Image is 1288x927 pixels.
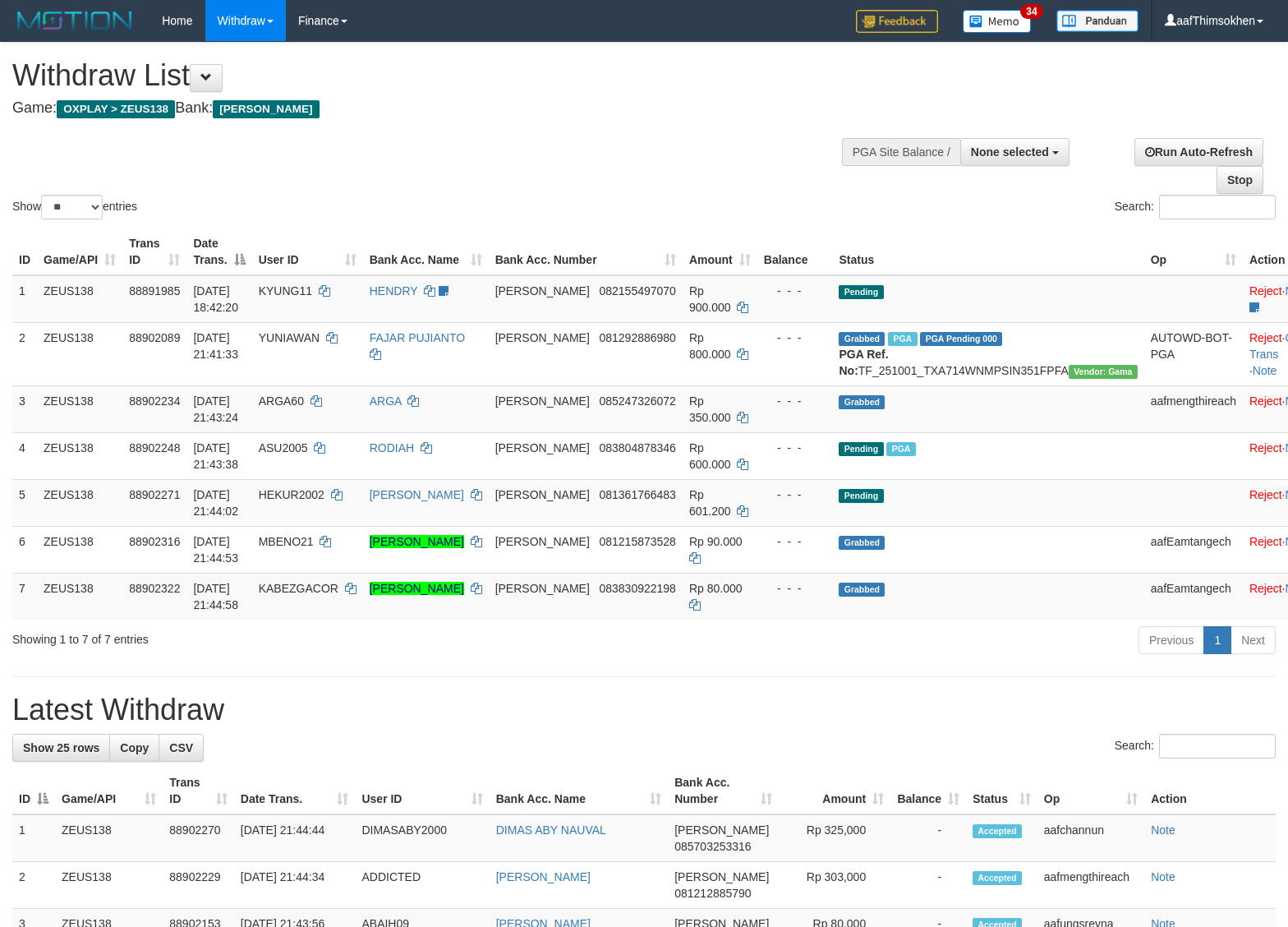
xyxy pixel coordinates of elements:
[495,331,590,344] span: [PERSON_NAME]
[109,734,159,762] a: Copy
[1056,10,1138,32] img: panduan.png
[37,479,122,526] td: ZEUS138
[12,734,110,762] a: Show 25 rows
[832,322,1143,385] td: TF_251001_TXA714WNMPSIN351FPFA
[129,394,180,408] span: 88902234
[839,536,885,550] span: Grabbed
[966,768,1037,814] th: Status: activate to sort column ascending
[599,582,675,595] span: Copy 083830922198 to clipboard
[37,573,122,620] td: ZEUS138
[12,814,55,862] td: 1
[370,331,465,344] a: FAJAR PUJIANTO
[259,331,320,344] span: YUNIAWAN
[1230,626,1276,654] a: Next
[163,768,233,814] th: Trans ID: activate to sort column ascending
[193,488,238,518] span: [DATE] 21:44:02
[12,432,37,479] td: 4
[122,228,186,275] th: Trans ID: activate to sort column ascending
[1249,582,1282,595] a: Reject
[1249,394,1282,408] a: Reject
[37,385,122,432] td: ZEUS138
[839,332,885,346] span: Grabbed
[842,138,960,166] div: PGA Site Balance /
[370,488,464,501] a: [PERSON_NAME]
[12,479,37,526] td: 5
[193,441,238,471] span: [DATE] 21:43:38
[259,535,314,548] span: MBENO21
[1144,385,1243,432] td: aafmengthireach
[1249,331,1282,344] a: Reject
[1134,138,1263,166] a: Run Auto-Refresh
[213,100,319,118] span: [PERSON_NAME]
[689,331,731,361] span: Rp 800.000
[259,441,308,454] span: ASU2005
[839,489,883,503] span: Pending
[1203,626,1231,654] a: 1
[1138,626,1204,654] a: Previous
[355,814,489,862] td: DIMASABY2000
[129,441,180,454] span: 88902248
[55,768,163,814] th: Game/API: activate to sort column ascending
[973,871,1022,885] span: Accepted
[37,228,122,275] th: Game/API: activate to sort column ascending
[668,768,779,814] th: Bank Acc. Number: activate to sort column ascending
[55,862,163,909] td: ZEUS138
[12,8,137,33] img: MOTION_logo.png
[363,228,489,275] th: Bank Acc. Name: activate to sort column ascending
[169,741,193,754] span: CSV
[674,870,769,883] span: [PERSON_NAME]
[599,488,675,501] span: Copy 081361766483 to clipboard
[259,582,338,595] span: KABEZGACOR
[259,284,312,297] span: KYUNG11
[193,535,238,565] span: [DATE] 21:44:53
[495,535,590,548] span: [PERSON_NAME]
[23,741,99,754] span: Show 25 rows
[129,488,180,501] span: 88902271
[674,840,751,853] span: Copy 085703253316 to clipboard
[129,535,180,548] span: 88902316
[12,768,55,814] th: ID: activate to sort column descending
[1115,195,1276,219] label: Search:
[186,228,251,275] th: Date Trans.: activate to sort column descending
[764,487,826,503] div: - - -
[764,440,826,456] div: - - -
[674,823,769,837] span: [PERSON_NAME]
[12,275,37,323] td: 1
[234,768,356,814] th: Date Trans.: activate to sort column ascending
[370,284,418,297] a: HENDRY
[495,441,590,454] span: [PERSON_NAME]
[1144,228,1243,275] th: Op: activate to sort column ascending
[973,824,1022,838] span: Accepted
[41,195,103,219] select: Showentries
[1249,441,1282,454] a: Reject
[489,228,683,275] th: Bank Acc. Number: activate to sort column ascending
[163,862,233,909] td: 88902229
[495,582,590,595] span: [PERSON_NAME]
[12,100,842,117] h4: Game: Bank:
[370,441,414,454] a: RODIAH
[12,195,137,219] label: Show entries
[689,582,743,595] span: Rp 80.000
[1037,814,1144,862] td: aafchannun
[1144,526,1243,573] td: aafEamtangech
[259,394,304,408] span: ARGA60
[163,814,233,862] td: 88902270
[779,814,890,862] td: Rp 325,000
[599,284,675,297] span: Copy 082155497070 to clipboard
[888,332,917,346] span: Marked by aafchomsokheang
[12,862,55,909] td: 2
[1069,365,1138,379] span: Vendor URL: https://trx31.1velocity.biz
[495,488,590,501] span: [PERSON_NAME]
[234,814,356,862] td: [DATE] 21:44:44
[193,582,238,611] span: [DATE] 21:44:58
[764,533,826,550] div: - - -
[886,442,915,456] span: Marked by aafchomsokheang
[856,10,938,33] img: Feedback.jpg
[193,331,238,361] span: [DATE] 21:41:33
[12,322,37,385] td: 2
[259,488,324,501] span: HEKUR2002
[920,332,1002,346] span: PGA Pending
[599,535,675,548] span: Copy 081215873528 to clipboard
[890,814,966,862] td: -
[689,394,731,424] span: Rp 350.000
